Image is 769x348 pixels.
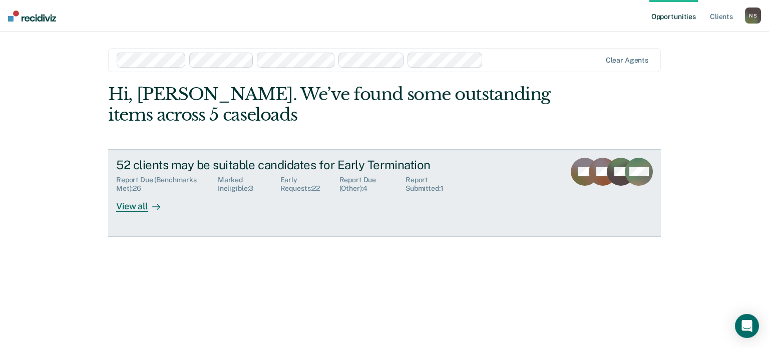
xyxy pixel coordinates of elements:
[116,176,218,193] div: Report Due (Benchmarks Met) : 26
[745,8,761,24] button: NS
[735,314,759,338] div: Open Intercom Messenger
[280,176,339,193] div: Early Requests : 22
[218,176,280,193] div: Marked Ineligible : 3
[116,158,468,172] div: 52 clients may be suitable candidates for Early Termination
[108,84,550,125] div: Hi, [PERSON_NAME]. We’ve found some outstanding items across 5 caseloads
[406,176,468,193] div: Report Submitted : 1
[108,149,661,237] a: 52 clients may be suitable candidates for Early TerminationReport Due (Benchmarks Met):26Marked I...
[116,193,172,212] div: View all
[339,176,406,193] div: Report Due (Other) : 4
[745,8,761,24] div: N S
[8,11,56,22] img: Recidiviz
[606,56,648,65] div: Clear agents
